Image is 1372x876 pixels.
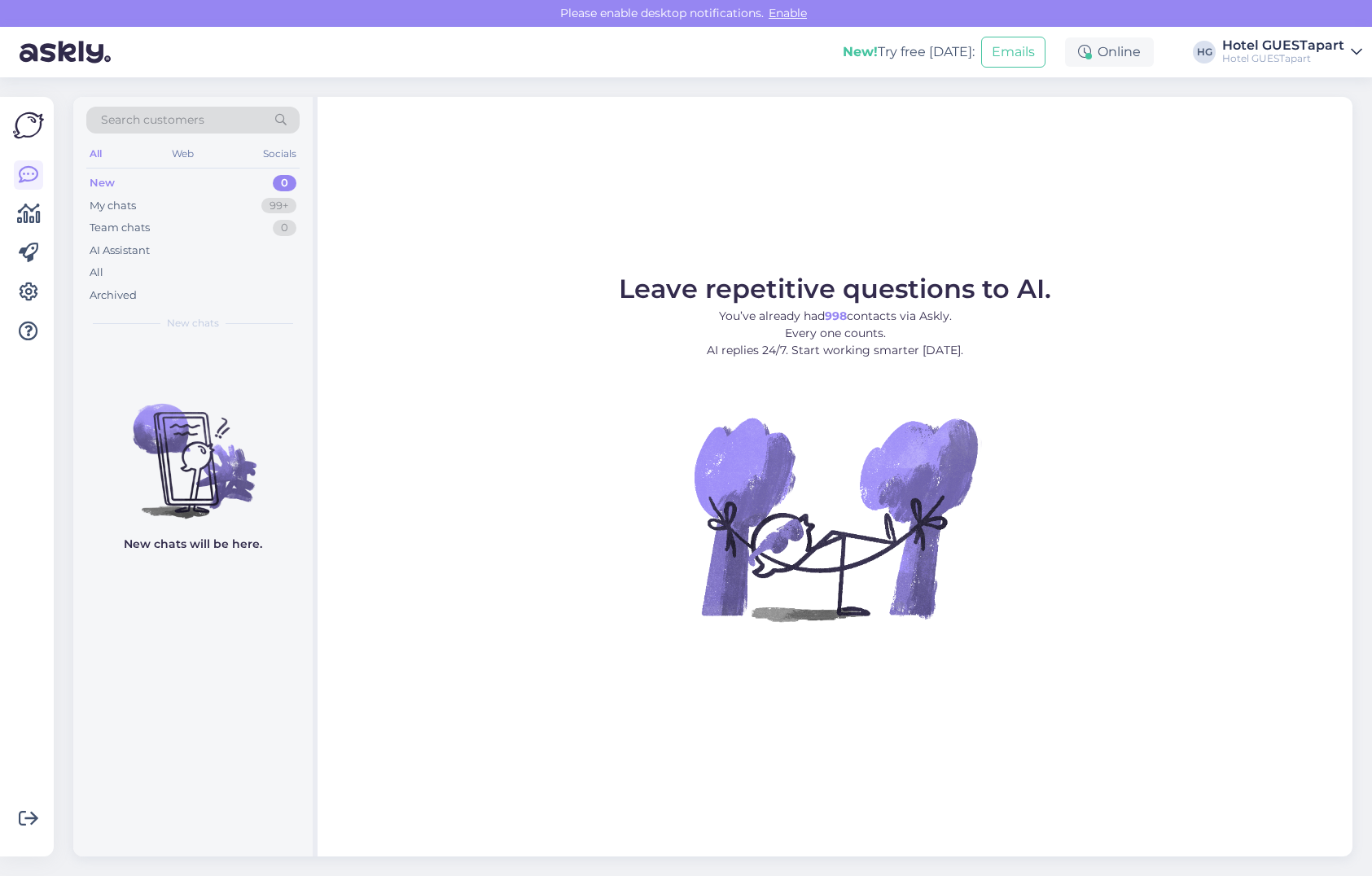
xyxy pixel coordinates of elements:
div: Hotel GUESTapart [1222,52,1344,65]
div: Hotel GUESTapart [1222,39,1344,52]
div: HG [1193,41,1216,64]
div: Socials [260,143,300,164]
p: You’ve already had contacts via Askly. Every one counts. AI replies 24/7. Start working smarter [... [619,308,1051,359]
div: New [90,175,115,191]
div: All [90,265,103,281]
span: Enable [764,6,812,20]
b: New! [843,44,878,59]
span: New chats [167,316,219,331]
div: AI Assistant [90,243,150,259]
div: Team chats [90,220,150,236]
div: My chats [90,198,136,214]
div: Online [1065,37,1154,67]
span: Leave repetitive questions to AI. [619,273,1051,304]
button: Emails [981,37,1045,68]
div: 99+ [261,198,296,214]
div: All [86,143,105,164]
div: Archived [90,287,137,304]
a: Hotel GUESTapartHotel GUESTapart [1222,39,1362,65]
div: 0 [273,175,296,191]
div: 0 [273,220,296,236]
img: No chats [73,374,313,521]
span: Search customers [101,112,204,129]
img: No Chat active [689,372,982,665]
div: Web [169,143,197,164]
p: New chats will be here. [124,536,262,553]
div: Try free [DATE]: [843,42,975,62]
img: Askly Logo [13,110,44,141]
b: 998 [825,309,847,323]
